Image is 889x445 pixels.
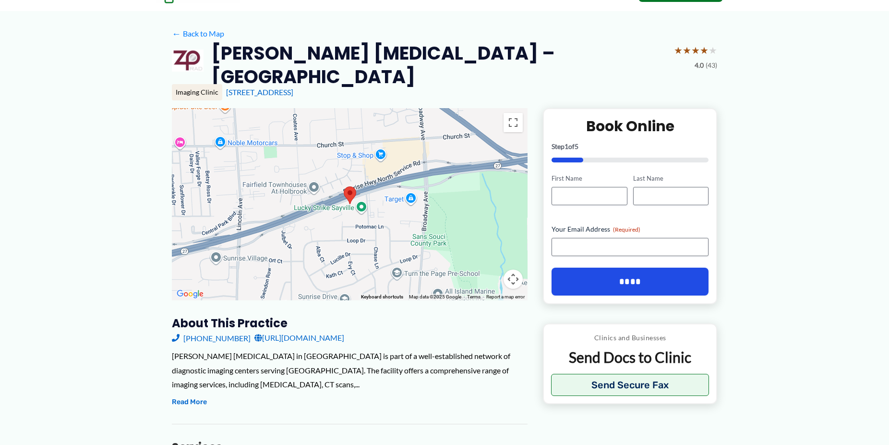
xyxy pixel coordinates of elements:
span: 1 [565,142,568,150]
a: ←Back to Map [172,26,224,41]
span: ★ [700,41,709,59]
div: [PERSON_NAME] [MEDICAL_DATA] in [GEOGRAPHIC_DATA] is part of a well-established network of diagno... [172,349,528,392]
p: Send Docs to Clinic [551,348,709,367]
p: Clinics and Businesses [551,332,709,344]
h3: About this practice [172,316,528,331]
span: ★ [683,41,691,59]
button: Toggle fullscreen view [504,113,523,132]
span: ★ [674,41,683,59]
p: Step of [552,143,709,150]
a: Terms [467,294,481,299]
div: Imaging Clinic [172,84,222,100]
a: [PHONE_NUMBER] [172,331,251,345]
button: Keyboard shortcuts [361,294,403,300]
label: Last Name [633,174,709,183]
label: Your Email Address [552,224,709,234]
span: ★ [691,41,700,59]
span: ★ [709,41,717,59]
button: Read More [172,396,207,408]
h2: [PERSON_NAME] [MEDICAL_DATA] – [GEOGRAPHIC_DATA] [211,41,666,89]
a: [STREET_ADDRESS] [226,87,293,97]
img: Google [174,288,206,300]
button: Send Secure Fax [551,374,709,396]
h2: Book Online [552,117,709,136]
span: 5 [575,142,578,150]
span: (43) [706,59,717,72]
a: [URL][DOMAIN_NAME] [254,331,344,345]
span: Map data ©2025 Google [409,294,461,299]
label: First Name [552,174,627,183]
span: ← [172,29,181,38]
a: Report a map error [486,294,525,299]
a: Open this area in Google Maps (opens a new window) [174,288,206,300]
span: (Required) [613,226,640,233]
span: 4.0 [695,59,704,72]
button: Map camera controls [504,270,523,289]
